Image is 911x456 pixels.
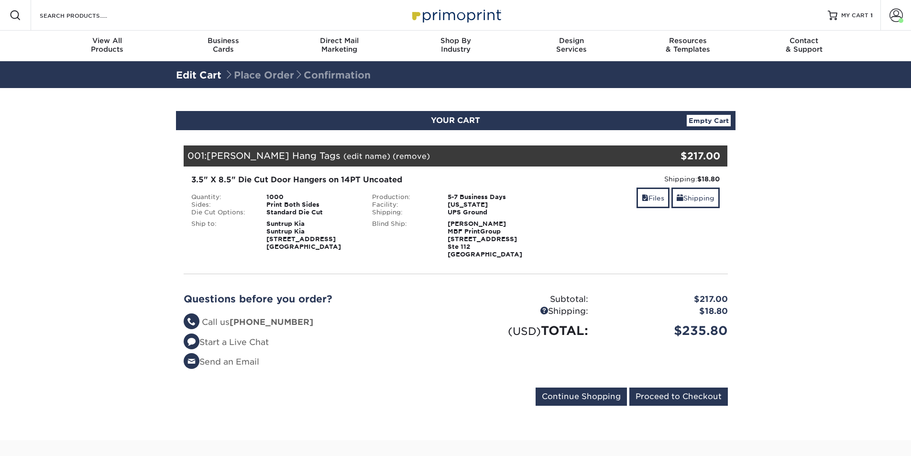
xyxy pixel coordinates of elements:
span: Contact [746,36,862,45]
div: 001: [184,145,637,167]
h2: Questions before you order? [184,293,449,305]
div: Products [49,36,165,54]
div: $18.80 [595,305,735,318]
a: Start a Live Chat [184,337,269,347]
span: YOUR CART [431,116,480,125]
span: Direct Mail [281,36,397,45]
div: Shipping: [365,209,440,216]
a: Files [637,188,670,208]
div: Quantity: [184,193,260,201]
div: Facility: [365,201,440,209]
a: Send an Email [184,357,259,367]
a: (edit name) [343,152,390,161]
div: Ship to: [184,220,260,251]
strong: Suntrup Kia Suntrup Kia [STREET_ADDRESS] [GEOGRAPHIC_DATA] [266,220,341,250]
a: Resources& Templates [630,31,746,61]
div: UPS Ground [440,209,546,216]
div: Subtotal: [456,293,595,306]
li: Call us [184,316,449,329]
div: & Support [746,36,862,54]
input: Proceed to Checkout [629,388,728,406]
span: Shop By [397,36,514,45]
span: Place Order Confirmation [224,69,371,81]
a: View AllProducts [49,31,165,61]
div: Marketing [281,36,397,54]
a: Empty Cart [687,115,731,126]
span: Resources [630,36,746,45]
a: Edit Cart [176,69,221,81]
div: $217.00 [595,293,735,306]
div: & Templates [630,36,746,54]
input: SEARCH PRODUCTS..... [39,10,132,21]
small: (USD) [508,325,541,337]
div: 5-7 Business Days [440,193,546,201]
a: Direct MailMarketing [281,31,397,61]
div: Shipping: [553,174,720,184]
div: Print Both Sides [259,201,365,209]
div: Die Cut Options: [184,209,260,216]
span: Business [165,36,281,45]
strong: [PHONE_NUMBER] [230,317,313,327]
a: Shipping [671,188,720,208]
div: $217.00 [637,149,721,163]
input: Continue Shopping [536,388,627,406]
strong: [PERSON_NAME] MBF PrintGroup [STREET_ADDRESS] Ste 112 [GEOGRAPHIC_DATA] [448,220,522,258]
span: View All [49,36,165,45]
div: TOTAL: [456,322,595,340]
div: Cards [165,36,281,54]
span: [PERSON_NAME] Hang Tags [207,150,340,161]
span: 1 [870,12,873,19]
strong: $18.80 [697,175,720,183]
a: DesignServices [514,31,630,61]
span: shipping [677,194,683,202]
div: 3.5" X 8.5" Die Cut Door Hangers on 14PT Uncoated [191,174,539,186]
span: files [642,194,648,202]
div: Standard Die Cut [259,209,365,216]
div: Industry [397,36,514,54]
span: Design [514,36,630,45]
div: Sides: [184,201,260,209]
a: Shop ByIndustry [397,31,514,61]
a: BusinessCards [165,31,281,61]
div: Shipping: [456,305,595,318]
div: Blind Ship: [365,220,440,258]
a: Contact& Support [746,31,862,61]
div: Services [514,36,630,54]
img: Primoprint [408,5,504,25]
span: MY CART [841,11,868,20]
div: Production: [365,193,440,201]
div: [US_STATE] [440,201,546,209]
a: (remove) [393,152,430,161]
div: $235.80 [595,322,735,340]
div: 1000 [259,193,365,201]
